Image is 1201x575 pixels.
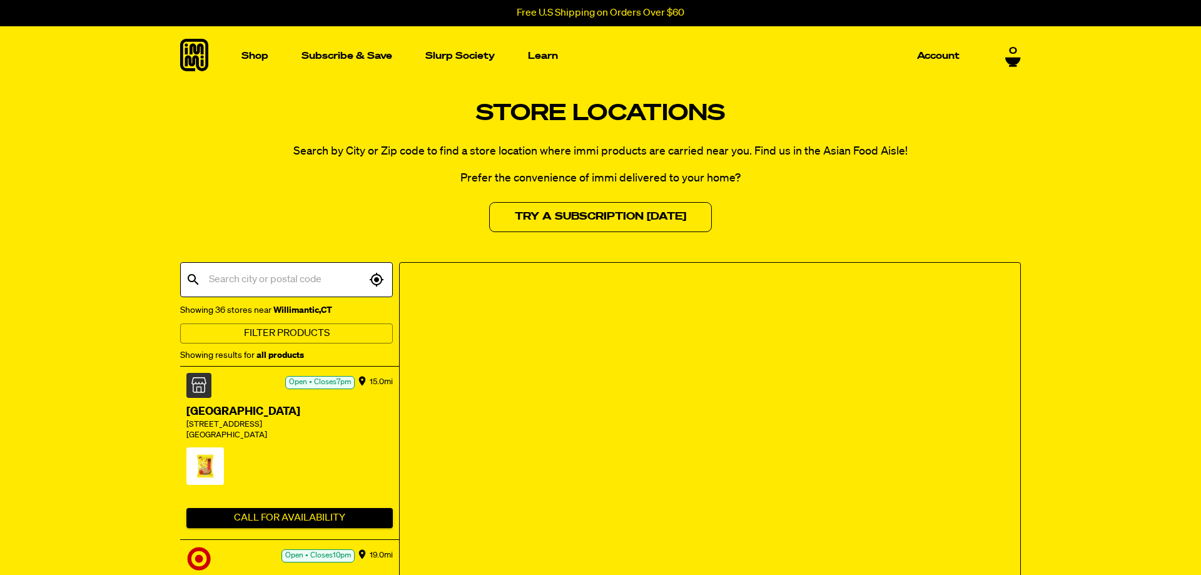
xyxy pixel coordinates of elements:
[917,51,960,61] p: Account
[236,26,273,86] a: Shop
[425,51,495,61] p: Slurp Society
[912,46,965,66] a: Account
[1009,46,1017,57] span: 0
[285,376,355,389] div: Open • Closes 7pm
[206,268,366,292] input: Search city or postal code
[186,420,393,430] div: [STREET_ADDRESS]
[296,46,397,66] a: Subscribe & Save
[271,306,332,315] strong: Willimantic , CT
[180,348,393,363] div: Showing results for
[180,170,1021,187] p: Prefer the convenience of immi delivered to your home?
[186,430,393,441] div: [GEOGRAPHIC_DATA]
[420,46,500,66] a: Slurp Society
[180,303,393,318] div: Showing 36 stores near
[523,26,563,86] a: Learn
[180,101,1021,128] h1: Store Locations
[281,549,355,562] div: Open • Closes 10pm
[186,404,393,420] div: [GEOGRAPHIC_DATA]
[241,51,268,61] p: Shop
[517,8,684,19] p: Free U.S Shipping on Orders Over $60
[302,51,392,61] p: Subscribe & Save
[370,373,393,392] div: 15.0 mi
[1005,46,1021,67] a: 0
[489,202,712,232] a: Try a Subscription [DATE]
[180,323,393,343] button: Filter Products
[180,143,1021,160] p: Search by City or Zip code to find a store location where immi products are carried near you. Fin...
[370,546,393,565] div: 19.0 mi
[528,51,558,61] p: Learn
[186,508,393,528] button: Call For Availability
[236,26,965,86] nav: Main navigation
[256,351,304,360] strong: all products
